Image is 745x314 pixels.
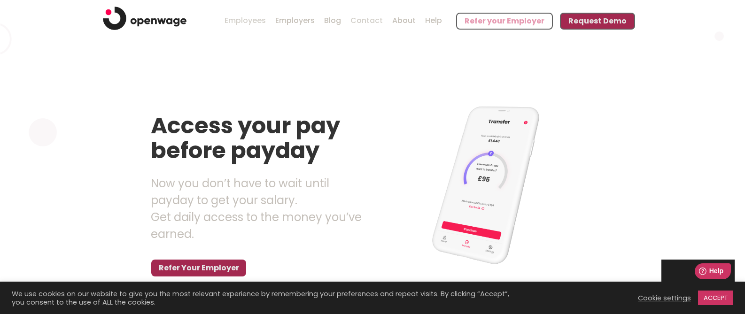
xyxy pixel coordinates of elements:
[449,3,553,40] a: Refer your Employer
[560,13,635,30] button: Request Demo
[420,104,553,266] img: Access your pay before payday
[12,290,517,306] div: We use cookies on our website to give you the most relevant experience by remembering your prefer...
[423,7,444,32] a: Help
[151,260,246,276] a: Refer Your Employer
[151,110,340,166] strong: Access your pay before payday
[348,7,385,32] a: Contact
[151,175,366,243] p: Now you don’t have to wait until payday to get your salary. Get daily access to the money you’ve ...
[553,3,635,40] a: Request Demo
[222,7,268,32] a: Employees
[661,260,735,286] iframe: Help widget launcher
[456,13,553,30] button: Refer your Employer
[390,7,418,32] a: About
[322,7,343,32] a: Blog
[103,7,186,30] img: logo.png
[273,7,317,32] a: Employers
[698,291,733,305] a: ACCEPT
[638,294,691,302] a: Cookie settings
